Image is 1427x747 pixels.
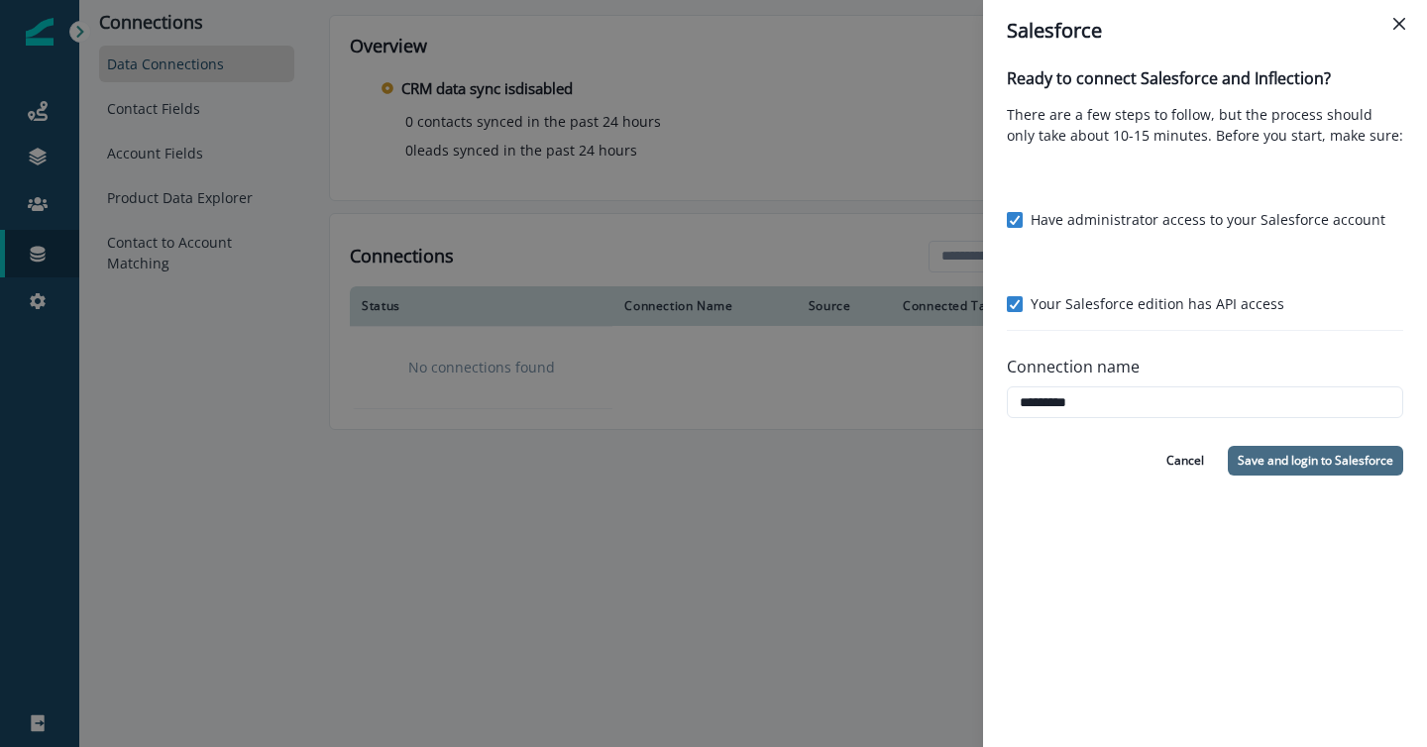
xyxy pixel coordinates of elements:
p: Have administrator access to your Salesforce account [1031,209,1385,230]
h4: Ready to connect Salesforce and Inflection? [1007,69,1331,88]
p: Your Salesforce edition has API access [1031,293,1284,314]
button: Close [1383,8,1415,40]
p: Connection name [1007,355,1140,378]
button: Cancel [1154,446,1216,476]
p: Cancel [1166,454,1204,468]
div: Salesforce [1007,16,1403,46]
p: There are a few steps to follow, but the process should only take about 10-15 minutes. Before you... [1007,104,1403,146]
button: Save and login to Salesforce [1228,446,1403,476]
